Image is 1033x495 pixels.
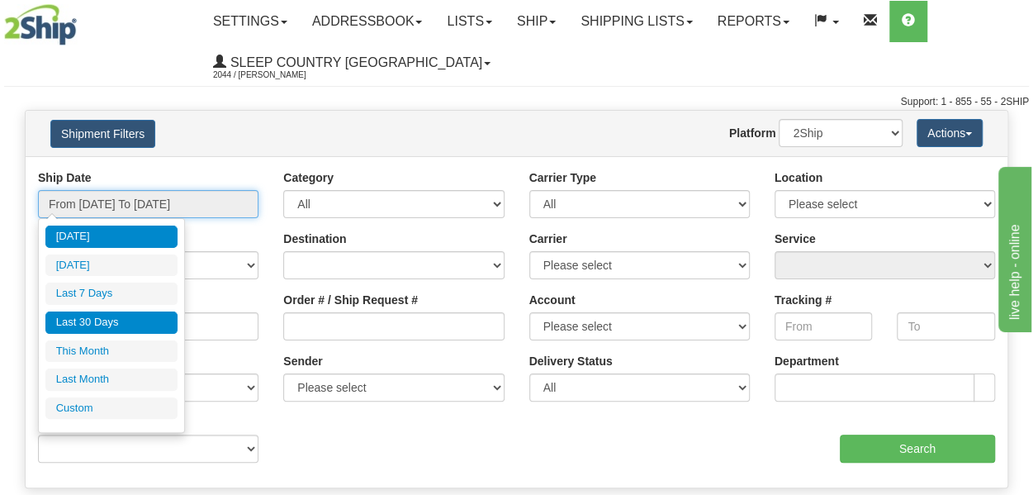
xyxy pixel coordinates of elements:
[4,95,1029,109] div: Support: 1 - 855 - 55 - 2SHIP
[505,1,568,42] a: Ship
[775,231,816,247] label: Service
[283,292,418,308] label: Order # / Ship Request #
[705,1,802,42] a: Reports
[226,55,482,69] span: Sleep Country [GEOGRAPHIC_DATA]
[38,169,92,186] label: Ship Date
[529,231,567,247] label: Carrier
[12,10,153,30] div: live help - online
[50,120,155,148] button: Shipment Filters
[434,1,504,42] a: Lists
[45,340,178,363] li: This Month
[45,397,178,420] li: Custom
[300,1,435,42] a: Addressbook
[529,353,613,369] label: Delivery Status
[995,163,1031,331] iframe: chat widget
[201,42,503,83] a: Sleep Country [GEOGRAPHIC_DATA] 2044 / [PERSON_NAME]
[775,169,822,186] label: Location
[4,4,77,45] img: logo2044.jpg
[775,312,873,340] input: From
[775,353,839,369] label: Department
[283,353,322,369] label: Sender
[283,231,346,247] label: Destination
[283,169,334,186] label: Category
[897,312,995,340] input: To
[775,292,832,308] label: Tracking #
[917,119,983,147] button: Actions
[529,292,576,308] label: Account
[529,169,596,186] label: Carrier Type
[213,67,337,83] span: 2044 / [PERSON_NAME]
[729,125,776,141] label: Platform
[568,1,704,42] a: Shipping lists
[45,255,178,277] li: [DATE]
[45,226,178,248] li: [DATE]
[45,283,178,305] li: Last 7 Days
[45,369,178,391] li: Last Month
[45,312,178,334] li: Last 30 Days
[840,435,995,463] input: Search
[201,1,300,42] a: Settings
